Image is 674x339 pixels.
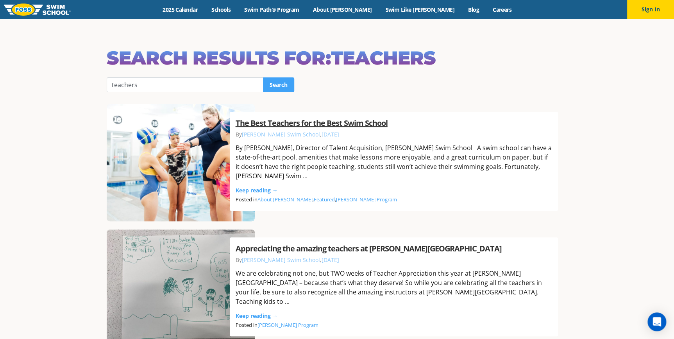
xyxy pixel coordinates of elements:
[236,243,502,254] a: Appreciating the amazing teachers at [PERSON_NAME][GEOGRAPHIC_DATA]
[314,196,335,203] a: Featured
[238,6,306,13] a: Swim Path® Program
[107,46,568,70] h1: Search Results for:
[236,131,320,138] span: By
[242,131,320,138] a: [PERSON_NAME] Swim School
[257,321,318,328] a: [PERSON_NAME] Program
[236,187,278,194] a: Keep reading →
[236,196,401,203] span: Posted in , ,
[331,47,436,69] span: teachers
[205,6,238,13] a: Schools
[306,6,379,13] a: About [PERSON_NAME]
[647,312,666,331] div: Open Intercom Messenger
[236,143,552,181] div: By [PERSON_NAME], Director of Talent Acquisition, [PERSON_NAME] Swim School A swim school can hav...
[4,4,71,16] img: FOSS Swim School Logo
[236,321,322,328] span: Posted in
[263,77,294,92] input: Search
[320,131,339,138] span: ,
[322,131,339,138] a: [DATE]
[486,6,518,13] a: Careers
[156,6,205,13] a: 2025 Calendar
[236,312,278,319] a: Keep reading →
[236,118,388,128] a: The Best Teachers for the Best Swim School
[320,256,339,264] span: ,
[236,256,320,264] span: By
[336,196,397,203] a: [PERSON_NAME] Program
[107,77,263,92] input: Search …
[379,6,461,13] a: Swim Like [PERSON_NAME]
[236,269,552,306] div: We are celebrating not one, but TWO weeks of Teacher Appreciation this year at [PERSON_NAME][GEOG...
[257,196,313,203] a: About [PERSON_NAME]
[242,256,320,264] a: [PERSON_NAME] Swim School
[461,6,486,13] a: Blog
[322,256,339,264] a: [DATE]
